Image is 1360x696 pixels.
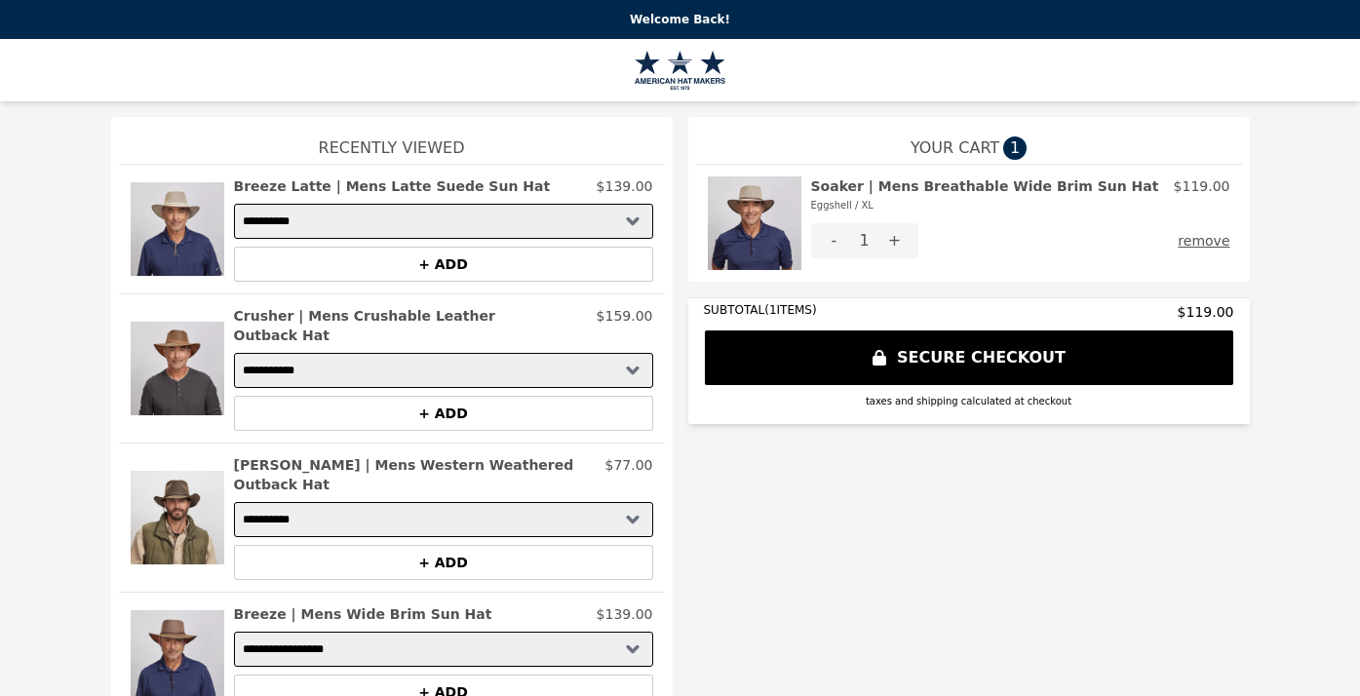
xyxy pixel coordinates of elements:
[234,604,492,624] h2: Breeze | Mens Wide Brim Sun Hat
[234,502,653,537] select: Select a product variant
[119,117,665,164] h1: Recently Viewed
[911,136,999,160] span: YOUR CART
[131,306,224,431] img: Crusher | Mens Crushable Leather Outback Hat
[597,604,653,624] p: $139.00
[1178,302,1234,322] span: $119.00
[1174,176,1230,196] p: $119.00
[234,176,551,196] h2: Breeze Latte | Mens Latte Suede Sun Hat
[704,394,1234,408] div: taxes and shipping calculated at checkout
[635,51,725,90] img: Brand Logo
[234,455,598,494] h2: [PERSON_NAME] | Mens Western Weathered Outback Hat
[704,329,1234,386] button: SECURE CHECKOUT
[605,455,653,494] p: $77.00
[597,176,653,196] p: $139.00
[872,223,918,258] button: +
[12,12,1348,27] p: Welcome Back!
[234,632,653,667] select: Select a product variant
[234,204,653,239] select: Select a product variant
[708,176,801,270] img: Soaker | Mens Breathable Wide Brim Sun Hat
[234,396,653,431] button: + ADD
[131,455,224,580] img: Irwin | Mens Western Weathered Outback Hat
[234,247,653,282] button: + ADD
[811,176,1159,215] h2: Soaker | Mens Breathable Wide Brim Sun Hat
[234,545,653,580] button: + ADD
[764,303,816,317] span: ( 1 ITEMS)
[234,353,653,388] select: Select a product variant
[811,196,1159,215] div: Eggshell / XL
[597,306,653,345] p: $159.00
[704,303,765,317] span: SUBTOTAL
[811,223,858,258] button: -
[131,176,224,282] img: Breeze Latte | Mens Latte Suede Sun Hat
[858,223,872,258] div: 1
[1178,223,1229,258] button: remove
[1003,136,1027,160] span: 1
[234,306,589,345] h2: Crusher | Mens Crushable Leather Outback Hat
